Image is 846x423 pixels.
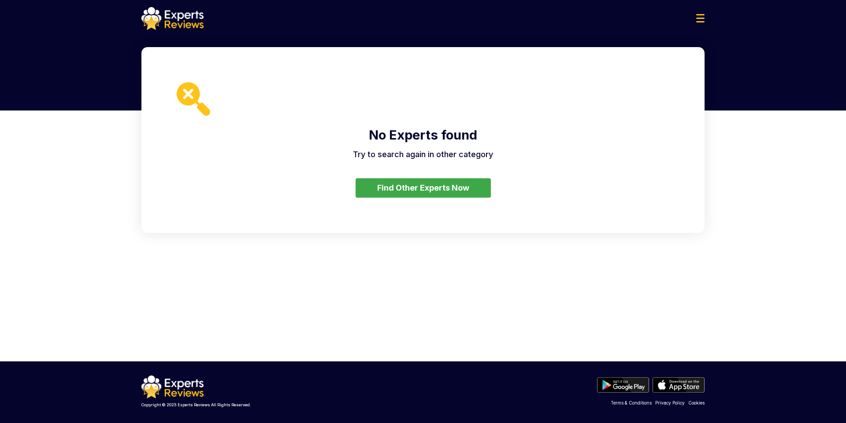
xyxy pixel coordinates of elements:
a: Privacy Policy [655,400,685,406]
p: Copyright © 2025 Experts Reviews All Rights Reserved. [141,402,251,408]
img: logo [141,7,204,30]
a: Cookies [688,400,705,406]
h2: No Experts found [177,128,669,142]
img: search-yellow-icon [177,82,210,116]
button: Find Other Experts Now [356,178,491,198]
img: Menu Icon [696,14,705,22]
img: logo [141,375,204,398]
p: Try to search again in other category [177,148,669,161]
a: Terms & Conditions [611,400,652,406]
img: play store btn [597,377,649,393]
img: apple store btn [653,377,705,393]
